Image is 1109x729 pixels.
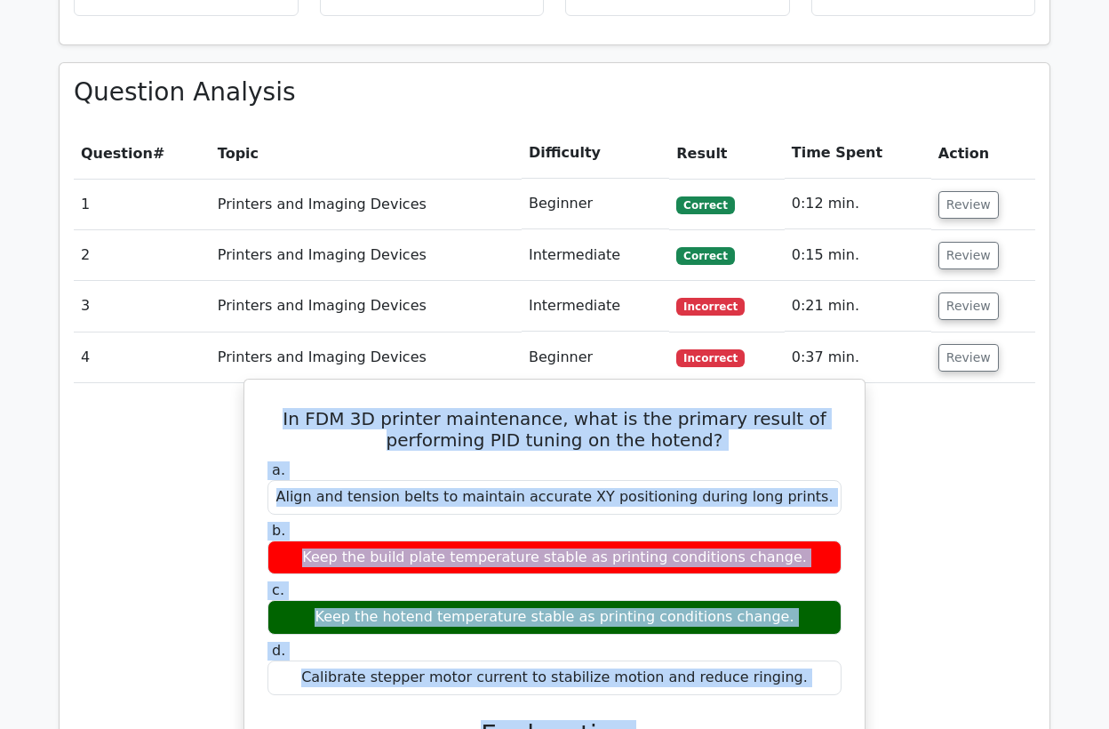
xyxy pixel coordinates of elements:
h3: Question Analysis [74,77,1035,108]
button: Review [938,191,999,219]
span: b. [272,522,285,539]
td: 3 [74,281,211,332]
td: 0:21 min. [785,281,931,332]
td: 2 [74,230,211,281]
th: Action [931,128,1035,179]
th: Topic [211,128,522,179]
th: Difficulty [522,128,669,179]
span: Question [81,145,153,162]
td: Printers and Imaging Devices [211,179,522,229]
td: Intermediate [522,230,669,281]
span: Incorrect [676,349,745,367]
div: Calibrate stepper motor current to stabilize motion and reduce ringing. [267,661,842,695]
div: Keep the build plate temperature stable as printing conditions change. [267,541,842,575]
td: 0:12 min. [785,179,931,229]
td: 1 [74,179,211,229]
h5: In FDM 3D printer maintenance, what is the primary result of performing PID tuning on the hotend? [266,408,843,451]
td: Printers and Imaging Devices [211,332,522,383]
th: Time Spent [785,128,931,179]
div: Keep the hotend temperature stable as printing conditions change. [267,600,842,635]
td: Beginner [522,332,669,383]
td: Intermediate [522,281,669,332]
span: c. [272,581,284,598]
th: # [74,128,211,179]
td: 0:37 min. [785,332,931,383]
button: Review [938,344,999,372]
th: Result [669,128,784,179]
td: Beginner [522,179,669,229]
span: Correct [676,196,734,214]
td: 4 [74,332,211,383]
button: Review [938,242,999,269]
span: Correct [676,247,734,265]
td: 0:15 min. [785,230,931,281]
button: Review [938,292,999,320]
td: Printers and Imaging Devices [211,281,522,332]
span: d. [272,642,285,659]
span: Incorrect [676,298,745,316]
div: Align and tension belts to maintain accurate XY positioning during long prints. [267,480,842,515]
td: Printers and Imaging Devices [211,230,522,281]
span: a. [272,461,285,478]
